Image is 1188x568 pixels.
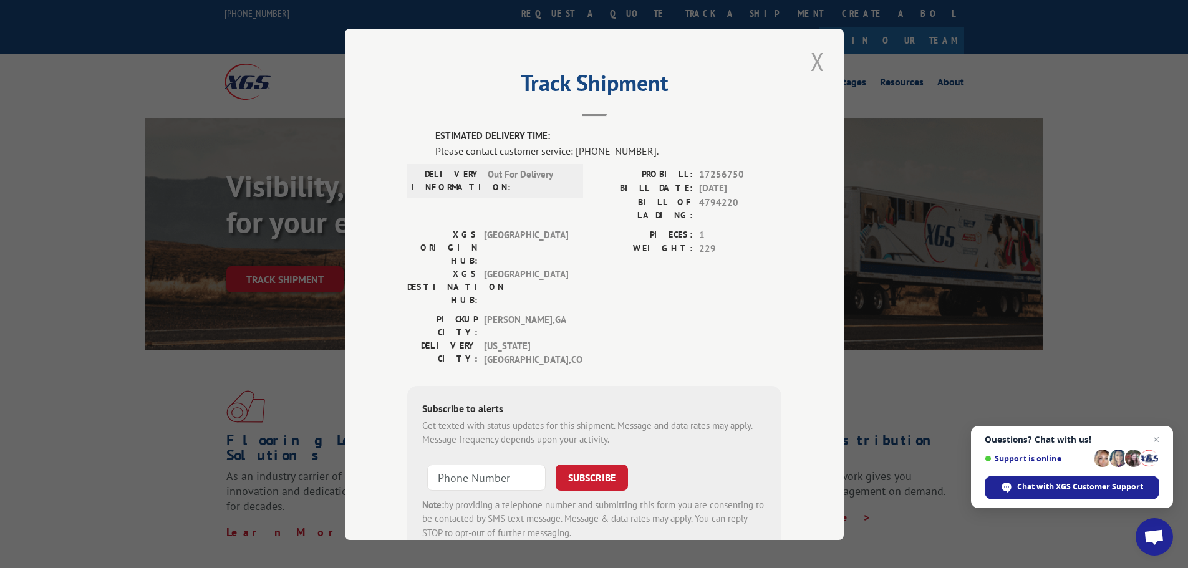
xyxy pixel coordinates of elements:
[985,476,1159,499] span: Chat with XGS Customer Support
[484,228,568,267] span: [GEOGRAPHIC_DATA]
[435,129,781,143] label: ESTIMATED DELIVERY TIME:
[594,228,693,242] label: PIECES:
[422,498,766,540] div: by providing a telephone number and submitting this form you are consenting to be contacted by SM...
[699,167,781,181] span: 17256750
[594,167,693,181] label: PROBILL:
[985,435,1159,445] span: Questions? Chat with us!
[407,312,478,339] label: PICKUP CITY:
[435,143,781,158] div: Please contact customer service: [PHONE_NUMBER].
[422,418,766,446] div: Get texted with status updates for this shipment. Message and data rates may apply. Message frequ...
[407,267,478,306] label: XGS DESTINATION HUB:
[484,339,568,367] span: [US_STATE][GEOGRAPHIC_DATA] , CO
[985,454,1089,463] span: Support is online
[407,74,781,98] h2: Track Shipment
[699,181,781,196] span: [DATE]
[699,228,781,242] span: 1
[594,195,693,221] label: BILL OF LADING:
[488,167,572,193] span: Out For Delivery
[699,195,781,221] span: 4794220
[427,464,546,490] input: Phone Number
[407,228,478,267] label: XGS ORIGIN HUB:
[556,464,628,490] button: SUBSCRIBE
[422,498,444,510] strong: Note:
[484,312,568,339] span: [PERSON_NAME] , GA
[411,167,481,193] label: DELIVERY INFORMATION:
[407,339,478,367] label: DELIVERY CITY:
[807,44,828,79] button: Close modal
[594,181,693,196] label: BILL DATE:
[1017,481,1143,493] span: Chat with XGS Customer Support
[484,267,568,306] span: [GEOGRAPHIC_DATA]
[1136,518,1173,556] a: Open chat
[422,400,766,418] div: Subscribe to alerts
[594,242,693,256] label: WEIGHT:
[699,242,781,256] span: 229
